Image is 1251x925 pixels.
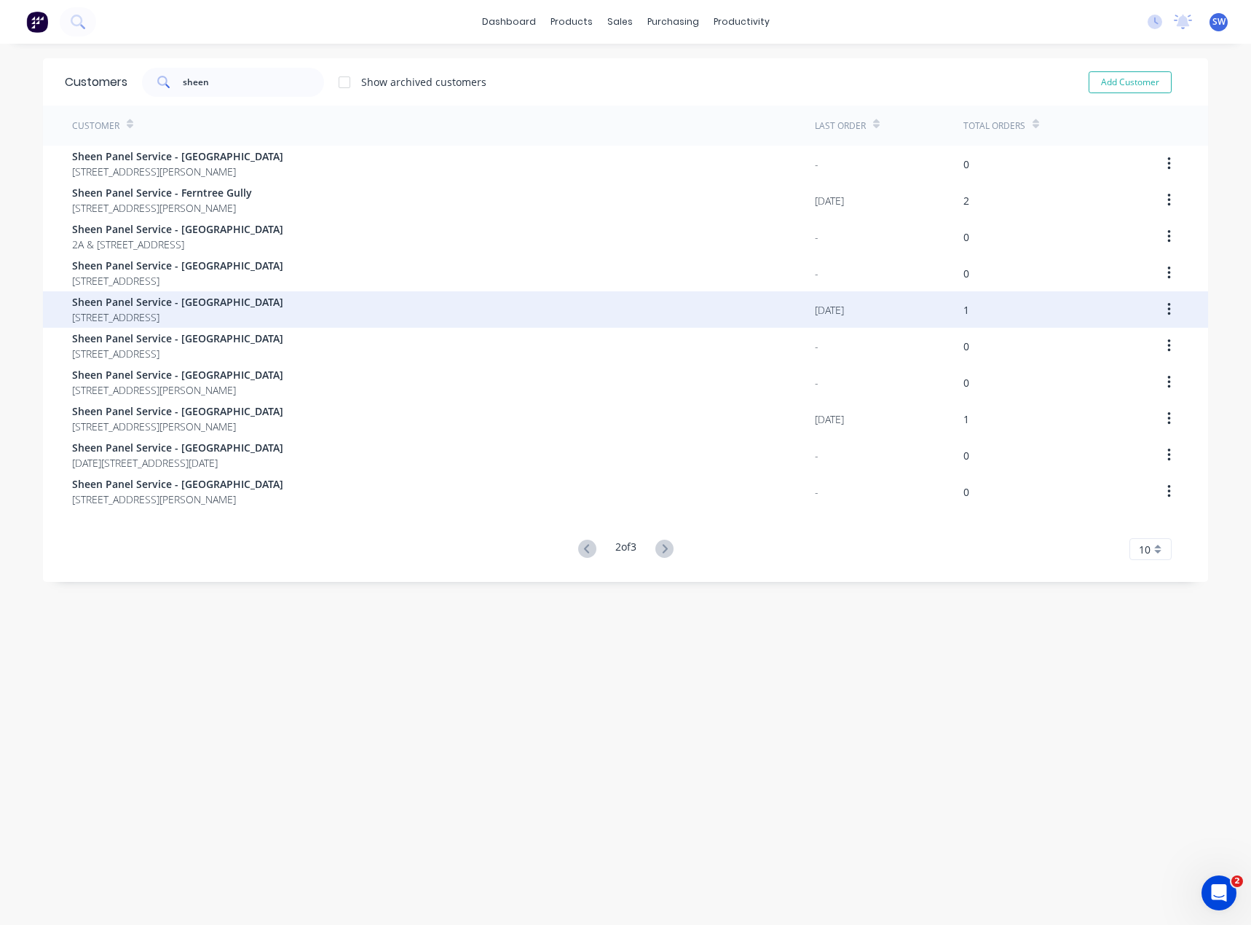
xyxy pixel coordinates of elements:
[815,484,818,500] div: -
[543,11,600,33] div: products
[963,412,969,427] div: 1
[963,302,969,318] div: 1
[72,367,283,382] span: Sheen Panel Service - [GEOGRAPHIC_DATA]
[1139,542,1151,557] span: 10
[26,11,48,33] img: Factory
[72,200,252,216] span: [STREET_ADDRESS][PERSON_NAME]
[815,193,844,208] div: [DATE]
[963,448,969,463] div: 0
[72,273,283,288] span: [STREET_ADDRESS]
[72,492,283,507] span: [STREET_ADDRESS][PERSON_NAME]
[72,164,283,179] span: [STREET_ADDRESS][PERSON_NAME]
[72,404,283,419] span: Sheen Panel Service - [GEOGRAPHIC_DATA]
[963,229,969,245] div: 0
[65,74,127,91] div: Customers
[475,11,543,33] a: dashboard
[72,258,283,273] span: Sheen Panel Service - [GEOGRAPHIC_DATA]
[600,11,640,33] div: sales
[72,331,283,346] span: Sheen Panel Service - [GEOGRAPHIC_DATA]
[963,119,1025,133] div: Total Orders
[72,476,283,492] span: Sheen Panel Service - [GEOGRAPHIC_DATA]
[815,229,818,245] div: -
[72,119,119,133] div: Customer
[963,193,969,208] div: 2
[72,455,283,471] span: [DATE][STREET_ADDRESS][DATE]
[361,74,486,90] div: Show archived customers
[183,68,325,97] input: Search customers...
[963,266,969,281] div: 0
[72,221,283,237] span: Sheen Panel Service - [GEOGRAPHIC_DATA]
[72,419,283,434] span: [STREET_ADDRESS][PERSON_NAME]
[815,302,844,318] div: [DATE]
[72,440,283,455] span: Sheen Panel Service - [GEOGRAPHIC_DATA]
[72,185,252,200] span: Sheen Panel Service - Ferntree Gully
[706,11,777,33] div: productivity
[963,375,969,390] div: 0
[963,484,969,500] div: 0
[815,266,818,281] div: -
[963,157,969,172] div: 0
[72,237,283,252] span: 2A & [STREET_ADDRESS]
[72,294,283,310] span: Sheen Panel Service - [GEOGRAPHIC_DATA]
[72,382,283,398] span: [STREET_ADDRESS][PERSON_NAME]
[1089,71,1172,93] button: Add Customer
[815,448,818,463] div: -
[1231,875,1243,887] span: 2
[815,119,866,133] div: Last Order
[72,310,283,325] span: [STREET_ADDRESS]
[815,339,818,354] div: -
[640,11,706,33] div: purchasing
[815,157,818,172] div: -
[72,346,283,361] span: [STREET_ADDRESS]
[1212,15,1226,28] span: SW
[615,539,636,560] div: 2 of 3
[815,412,844,427] div: [DATE]
[963,339,969,354] div: 0
[1201,875,1236,910] iframe: Intercom live chat
[815,375,818,390] div: -
[72,149,283,164] span: Sheen Panel Service - [GEOGRAPHIC_DATA]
